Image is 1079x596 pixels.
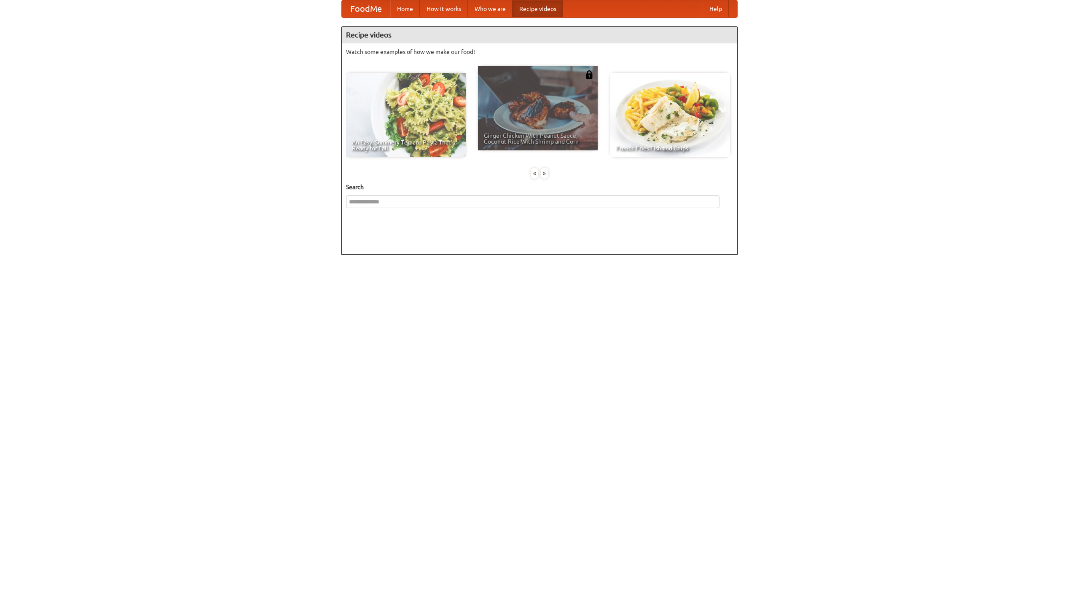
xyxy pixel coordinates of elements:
[585,70,593,79] img: 483408.png
[352,139,460,151] span: An Easy, Summery Tomato Pasta That's Ready for Fall
[541,168,548,179] div: »
[342,0,390,17] a: FoodMe
[703,0,729,17] a: Help
[342,27,737,43] h4: Recipe videos
[531,168,538,179] div: «
[616,145,724,151] span: French Fries Fish and Chips
[468,0,513,17] a: Who we are
[346,73,466,157] a: An Easy, Summery Tomato Pasta That's Ready for Fall
[390,0,420,17] a: Home
[346,183,733,191] h5: Search
[610,73,730,157] a: French Fries Fish and Chips
[346,48,733,56] p: Watch some examples of how we make our food!
[513,0,563,17] a: Recipe videos
[420,0,468,17] a: How it works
